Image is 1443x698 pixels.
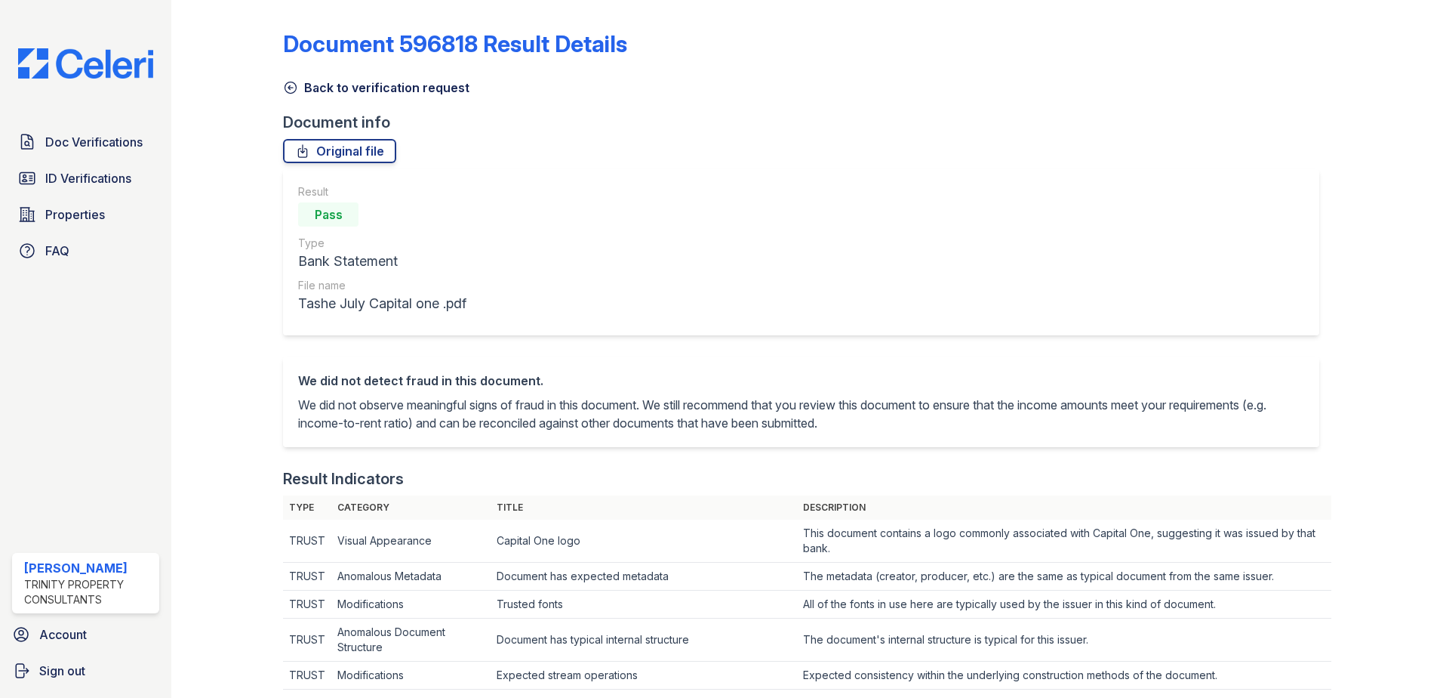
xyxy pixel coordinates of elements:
td: All of the fonts in use here are typically used by the issuer in this kind of document. [797,591,1332,619]
td: Anomalous Metadata [331,563,491,591]
div: File name [298,278,466,293]
div: Bank Statement [298,251,466,272]
td: Document has typical internal structure [491,619,797,662]
div: Trinity Property Consultants [24,577,153,607]
div: Result [298,184,466,199]
td: TRUST [283,619,331,662]
a: Doc Verifications [12,127,159,157]
td: Modifications [331,591,491,619]
td: TRUST [283,563,331,591]
a: Back to verification request [283,79,469,97]
a: Properties [12,199,159,230]
td: Modifications [331,662,491,690]
span: Doc Verifications [45,133,143,151]
th: Type [283,496,331,520]
a: Original file [283,139,396,163]
td: Expected consistency within the underlying construction methods of the document. [797,662,1332,690]
span: Account [39,625,87,644]
td: Capital One logo [491,520,797,563]
td: Trusted fonts [491,591,797,619]
td: TRUST [283,591,331,619]
div: [PERSON_NAME] [24,559,153,577]
th: Title [491,496,797,520]
span: Properties [45,205,105,224]
td: Expected stream operations [491,662,797,690]
span: FAQ [45,242,69,260]
div: We did not detect fraud in this document. [298,372,1304,390]
p: We did not observe meaningful signs of fraud in this document. We still recommend that you review... [298,396,1304,432]
td: Document has expected metadata [491,563,797,591]
a: Sign out [6,656,165,686]
th: Description [797,496,1332,520]
a: Document 596818 Result Details [283,30,627,57]
td: Anomalous Document Structure [331,619,491,662]
span: ID Verifications [45,169,131,187]
a: FAQ [12,236,159,266]
div: Document info [283,112,1331,133]
td: TRUST [283,520,331,563]
div: Result Indicators [283,468,404,490]
td: TRUST [283,662,331,690]
td: This document contains a logo commonly associated with Capital One, suggesting it was issued by t... [797,520,1332,563]
div: Type [298,236,466,251]
div: Tashe July Capital one .pdf [298,293,466,314]
td: The document's internal structure is typical for this issuer. [797,619,1332,662]
td: The metadata (creator, producer, etc.) are the same as typical document from the same issuer. [797,563,1332,591]
td: Visual Appearance [331,520,491,563]
a: ID Verifications [12,163,159,193]
img: CE_Logo_Blue-a8612792a0a2168367f1c8372b55b34899dd931a85d93a1a3d3e32e68fde9ad4.png [6,48,165,79]
span: Sign out [39,662,85,680]
div: Pass [298,202,358,227]
a: Account [6,619,165,650]
th: Category [331,496,491,520]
